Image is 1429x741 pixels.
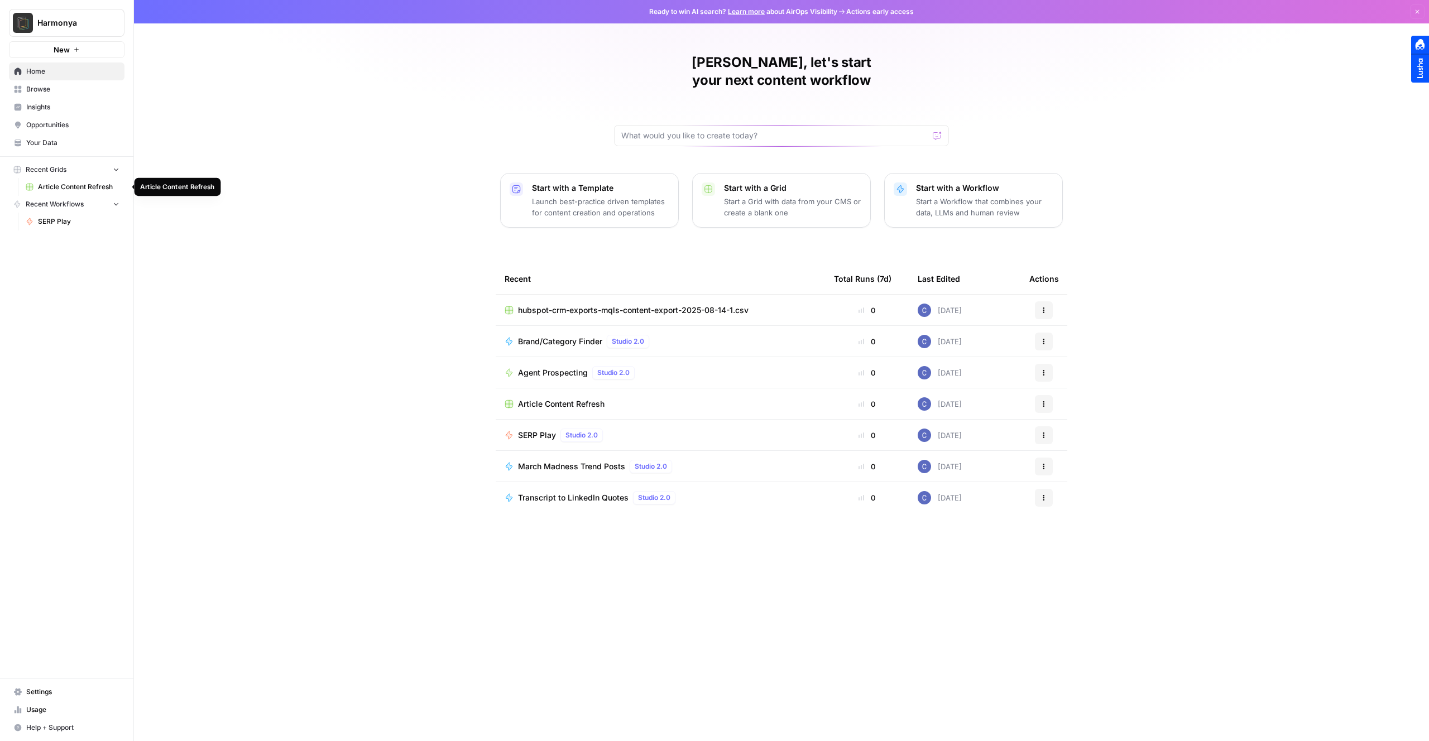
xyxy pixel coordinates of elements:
[918,335,962,348] div: [DATE]
[918,491,931,504] img: m2lmfqgdyzi7x1mh6gfcxnk3cu1j
[9,98,124,116] a: Insights
[9,683,124,701] a: Settings
[1029,263,1059,294] div: Actions
[834,430,900,441] div: 0
[38,216,119,227] span: SERP Play
[505,460,816,473] a: March Madness Trend PostsStudio 2.0
[846,7,914,17] span: Actions early access
[724,196,861,218] p: Start a Grid with data from your CMS or create a blank one
[26,199,84,209] span: Recent Workflows
[918,460,962,473] div: [DATE]
[26,120,119,130] span: Opportunities
[9,9,124,37] button: Workspace: Harmonya
[565,430,598,440] span: Studio 2.0
[918,460,931,473] img: m2lmfqgdyzi7x1mh6gfcxnk3cu1j
[884,173,1063,228] button: Start with a WorkflowStart a Workflow that combines your data, LLMs and human review
[918,366,962,379] div: [DATE]
[505,398,816,410] a: Article Content Refresh
[918,304,962,317] div: [DATE]
[26,705,119,715] span: Usage
[9,196,124,213] button: Recent Workflows
[918,397,931,411] img: m2lmfqgdyzi7x1mh6gfcxnk3cu1j
[834,263,891,294] div: Total Runs (7d)
[692,173,871,228] button: Start with a GridStart a Grid with data from your CMS or create a blank one
[518,461,625,472] span: March Madness Trend Posts
[834,398,900,410] div: 0
[9,116,124,134] a: Opportunities
[635,461,667,471] span: Studio 2.0
[518,336,602,347] span: Brand/Category Finder
[26,102,119,112] span: Insights
[532,196,669,218] p: Launch best-practice driven templates for content creation and operations
[9,62,124,80] a: Home
[21,178,124,196] a: Article Content Refresh
[918,304,931,317] img: m2lmfqgdyzi7x1mh6gfcxnk3cu1j
[140,182,214,192] div: Article Content Refresh
[532,182,669,194] p: Start with a Template
[916,196,1053,218] p: Start a Workflow that combines your data, LLMs and human review
[13,13,33,33] img: Harmonya Logo
[26,723,119,733] span: Help + Support
[612,336,644,347] span: Studio 2.0
[9,80,124,98] a: Browse
[834,461,900,472] div: 0
[518,367,588,378] span: Agent Prospecting
[834,492,900,503] div: 0
[518,492,629,503] span: Transcript to LinkedIn Quotes
[9,134,124,152] a: Your Data
[500,173,679,228] button: Start with a TemplateLaunch best-practice driven templates for content creation and operations
[505,491,816,504] a: Transcript to LinkedIn QuotesStudio 2.0
[918,335,931,348] img: m2lmfqgdyzi7x1mh6gfcxnk3cu1j
[37,17,105,28] span: Harmonya
[9,701,124,719] a: Usage
[597,368,630,378] span: Studio 2.0
[649,7,837,17] span: Ready to win AI search? about AirOps Visibility
[26,138,119,148] span: Your Data
[918,263,960,294] div: Last Edited
[918,429,962,442] div: [DATE]
[834,367,900,378] div: 0
[21,213,124,230] a: SERP Play
[54,44,70,55] span: New
[614,54,949,89] h1: [PERSON_NAME], let's start your next content workflow
[505,335,816,348] a: Brand/Category FinderStudio 2.0
[728,7,765,16] a: Learn more
[9,161,124,178] button: Recent Grids
[918,397,962,411] div: [DATE]
[638,493,670,503] span: Studio 2.0
[916,182,1053,194] p: Start with a Workflow
[834,305,900,316] div: 0
[918,366,931,379] img: m2lmfqgdyzi7x1mh6gfcxnk3cu1j
[26,66,119,76] span: Home
[518,398,605,410] span: Article Content Refresh
[518,305,749,316] span: hubspot-crm-exports-mqls-content-export-2025-08-14-1.csv
[26,165,66,175] span: Recent Grids
[834,336,900,347] div: 0
[9,719,124,737] button: Help + Support
[518,430,556,441] span: SERP Play
[505,305,816,316] a: hubspot-crm-exports-mqls-content-export-2025-08-14-1.csv
[505,263,816,294] div: Recent
[621,130,928,141] input: What would you like to create today?
[9,41,124,58] button: New
[26,687,119,697] span: Settings
[505,366,816,379] a: Agent ProspectingStudio 2.0
[505,429,816,442] a: SERP PlayStudio 2.0
[26,84,119,94] span: Browse
[38,182,119,192] span: Article Content Refresh
[724,182,861,194] p: Start with a Grid
[918,429,931,442] img: m2lmfqgdyzi7x1mh6gfcxnk3cu1j
[918,491,962,504] div: [DATE]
